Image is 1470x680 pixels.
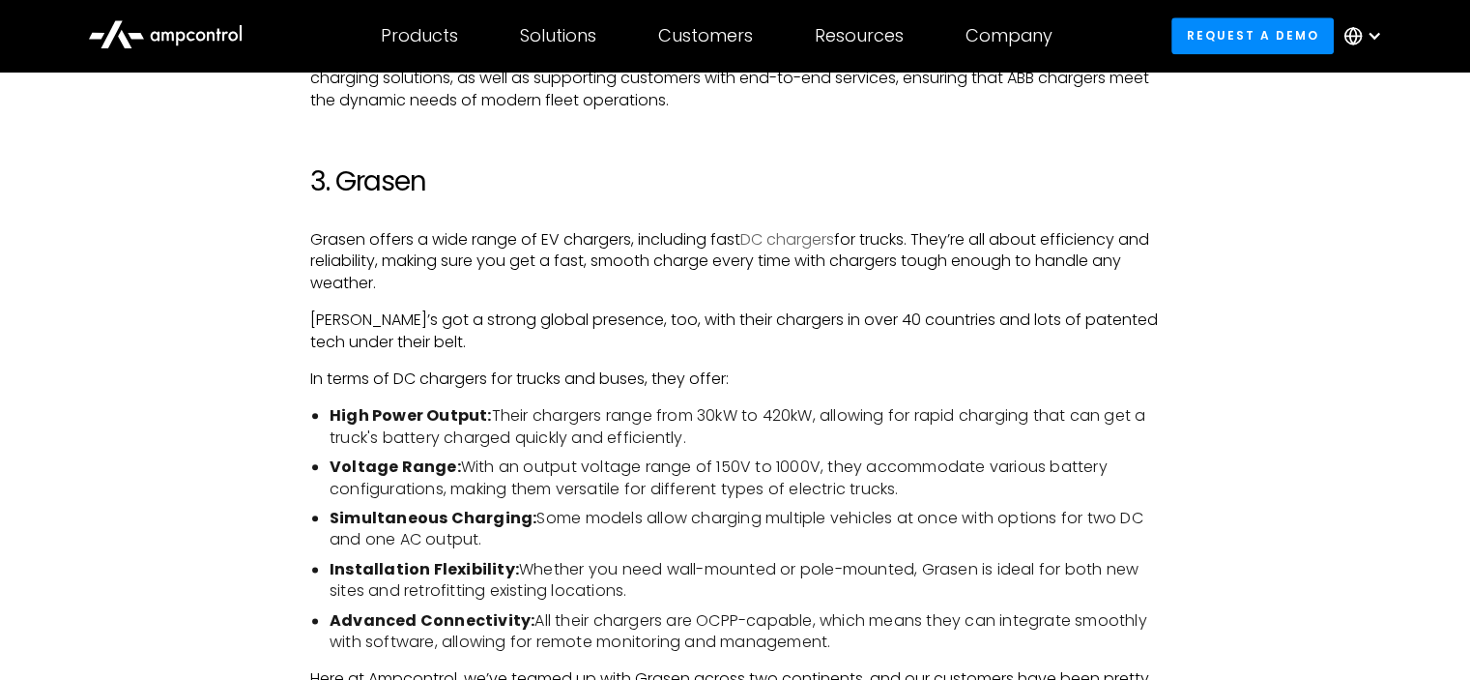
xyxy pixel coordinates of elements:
[966,25,1052,46] div: Company
[330,404,492,427] strong: High Power Output:
[520,25,596,46] div: Solutions
[310,229,1160,294] p: Grasen offers a wide range of EV chargers, including fast for trucks. They’re all about efficienc...
[310,165,1160,198] h2: 3. Grasen
[330,558,519,580] strong: Installation Flexibility:
[740,228,834,251] a: DC chargers
[330,559,1160,603] li: Whether you need wall-mounted or pole-mounted, Grasen is ideal for both new sites and retrofittin...
[330,609,534,632] strong: Advanced Connectivity:
[310,369,1160,390] p: In terms of DC chargers for trucks and buses, they offer:
[330,405,1160,449] li: Their chargers range from 30kW to 420kW, allowing for rapid charging that can get a truck's batte...
[330,610,1160,654] li: All their chargers are OCPP-capable, which means they can integrate smoothly with software, allow...
[815,25,904,46] div: Resources
[330,456,461,478] strong: Voltage Range:
[1171,17,1334,53] a: Request a demo
[310,310,1160,353] p: [PERSON_NAME]’s got a strong global presence, too, with their chargers in over 40 countries and l...
[658,25,753,46] div: Customers
[381,25,458,46] div: Products
[330,508,1160,551] li: Some models allow charging multiple vehicles at once with options for two DC and one AC output.
[330,507,536,529] strong: Simultaneous Charging:
[330,457,1160,500] li: With an output voltage range of 150V to 1000V, they accommodate various battery configurations, m...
